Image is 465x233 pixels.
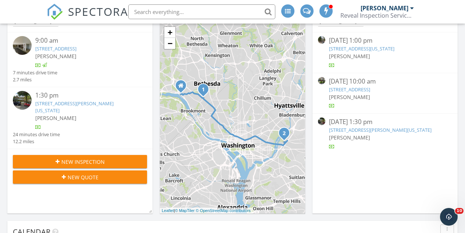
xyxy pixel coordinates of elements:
img: The Best Home Inspection Software - Spectora [47,4,63,20]
a: [DATE] 1:00 pm [STREET_ADDRESS][US_STATE] [PERSON_NAME] [318,36,452,69]
a: Leaflet [162,208,174,213]
a: 1:30 pm [STREET_ADDRESS][PERSON_NAME][US_STATE] [PERSON_NAME] 24 minutes drive time 12.2 miles [13,91,147,145]
div: 2.7 miles [13,76,57,83]
iframe: Intercom live chat [440,208,458,226]
a: [DATE] 10:00 am [STREET_ADDRESS] [PERSON_NAME] [318,77,452,110]
img: streetview [13,36,32,55]
div: [PERSON_NAME] [319,19,362,24]
a: [STREET_ADDRESS][PERSON_NAME][US_STATE] [35,100,114,114]
div: [DATE] 10:00 am [329,77,441,86]
img: streetview [318,117,325,125]
i: 1 [202,87,205,92]
input: Search everything... [128,4,275,19]
span: [PERSON_NAME] [329,134,370,141]
div: [PERSON_NAME] [361,4,408,12]
a: [STREET_ADDRESS] [329,86,370,93]
div: [DATE] 1:00 pm [329,36,441,45]
div: 1:30 pm [35,91,136,100]
div: 6004 Bryn Mawr Ave, Glen Echo MD 20812 [181,85,185,90]
span: 10 [455,208,464,214]
div: 7 minutes drive time [13,69,57,76]
div: 24 minutes drive time [13,131,60,138]
a: [STREET_ADDRESS][US_STATE] [329,45,394,52]
span: New Inspection [61,158,105,166]
div: | [160,208,253,214]
span: SPECTORA [68,4,128,19]
span: [PERSON_NAME] [329,53,370,60]
a: SPECTORA [47,10,128,25]
i: 2 [283,131,286,136]
span: New Quote [68,173,99,181]
button: New Inspection [13,155,147,168]
a: © OpenStreetMap contributors [196,208,251,213]
div: Reveal Inspection Services, LLC [340,12,414,19]
a: [STREET_ADDRESS][PERSON_NAME][US_STATE] [329,127,432,133]
a: [STREET_ADDRESS] [35,45,76,52]
button: New Quote [13,170,147,184]
img: streetview [318,77,325,84]
div: 9:00 am [35,36,136,45]
div: [DATE] 1:30 pm [329,117,441,127]
div: 5101 River Rd 1504, Bethesda, MD 20816 [203,89,208,93]
div: 3709 Grant Pl NE A, Washington, DC 20019 [284,133,289,137]
a: Zoom out [164,38,175,49]
span: [PERSON_NAME] [35,114,76,121]
div: 12.2 miles [13,138,60,145]
a: [DATE] 1:30 pm [STREET_ADDRESS][PERSON_NAME][US_STATE] [PERSON_NAME] [318,117,452,150]
img: streetview [13,91,32,110]
span: [PERSON_NAME] [35,53,76,60]
a: Zoom in [164,27,175,38]
a: 9:00 am [STREET_ADDRESS] [PERSON_NAME] 7 minutes drive time 2.7 miles [13,36,147,83]
span: [PERSON_NAME] [329,93,370,100]
a: © MapTiler [175,208,195,213]
div: [PERSON_NAME] [14,19,57,24]
img: streetview [318,36,325,43]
